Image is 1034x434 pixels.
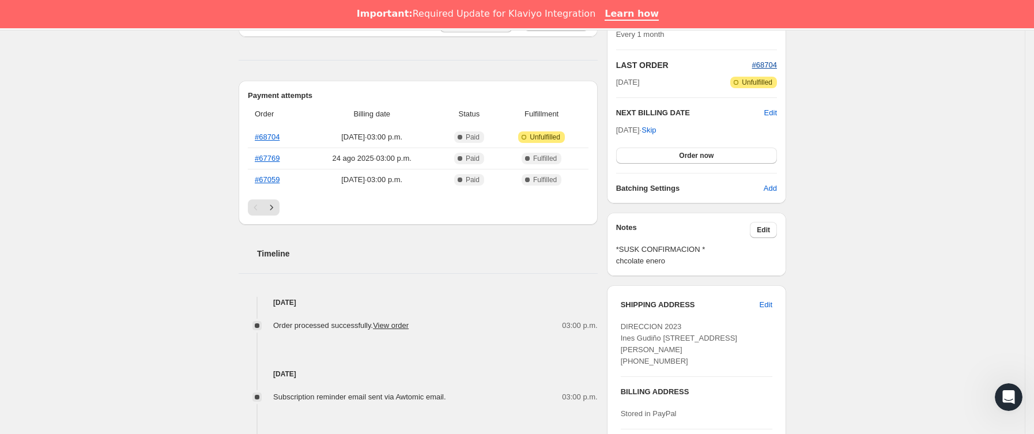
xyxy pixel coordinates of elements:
[263,199,280,216] button: Siguiente
[616,222,750,238] h3: Notes
[373,321,409,330] a: View order
[679,151,714,160] span: Order now
[255,154,280,163] a: #67769
[621,299,760,311] h3: SHIPPING ADDRESS
[248,199,588,216] nav: Paginación
[307,108,436,120] span: Billing date
[757,225,770,235] span: Edit
[616,183,764,194] h6: Batching Settings
[257,248,598,259] h2: Timeline
[753,296,779,314] button: Edit
[533,175,557,184] span: Fulfilled
[273,321,409,330] span: Order processed successfully.
[357,8,595,20] div: Required Update for Klaviyo Integration
[307,174,436,186] span: [DATE] · 03:00 p.m.
[621,409,677,418] span: Stored in PayPal
[273,393,446,401] span: Subscription reminder email sent via Awtomic email.
[307,153,436,164] span: 24 ago 2025 · 03:00 p.m.
[466,154,480,163] span: Paid
[255,175,280,184] a: #67059
[760,299,772,311] span: Edit
[562,320,597,331] span: 03:00 p.m.
[502,108,582,120] span: Fulfillment
[616,30,665,39] span: Every 1 month
[757,179,784,198] button: Add
[357,8,413,19] b: Important:
[616,77,640,88] span: [DATE]
[616,148,777,164] button: Order now
[307,131,436,143] span: [DATE] · 03:00 p.m.
[616,126,656,134] span: [DATE] ·
[616,107,764,119] h2: NEXT BILLING DATE
[616,59,752,71] h2: LAST ORDER
[239,297,598,308] h4: [DATE]
[248,90,588,101] h2: Payment attempts
[248,101,304,127] th: Order
[616,244,777,267] span: *SUSK CONFIRMACION * chcolate enero
[530,133,560,142] span: Unfulfilled
[750,222,777,238] button: Edit
[533,154,557,163] span: Fulfilled
[752,59,777,71] button: #68704
[239,368,598,380] h4: [DATE]
[466,133,480,142] span: Paid
[562,391,597,403] span: 03:00 p.m.
[742,78,772,87] span: Unfulfilled
[621,386,772,398] h3: BILLING ADDRESS
[255,133,280,141] a: #68704
[752,61,777,69] a: #68704
[466,175,480,184] span: Paid
[635,121,663,139] button: Skip
[641,124,656,136] span: Skip
[443,108,495,120] span: Status
[764,107,777,119] button: Edit
[995,383,1022,411] iframe: Intercom live chat
[621,322,737,365] span: DIRECCION 2023 Ines Gudiño [STREET_ADDRESS][PERSON_NAME] [PHONE_NUMBER]
[605,8,659,21] a: Learn how
[764,183,777,194] span: Add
